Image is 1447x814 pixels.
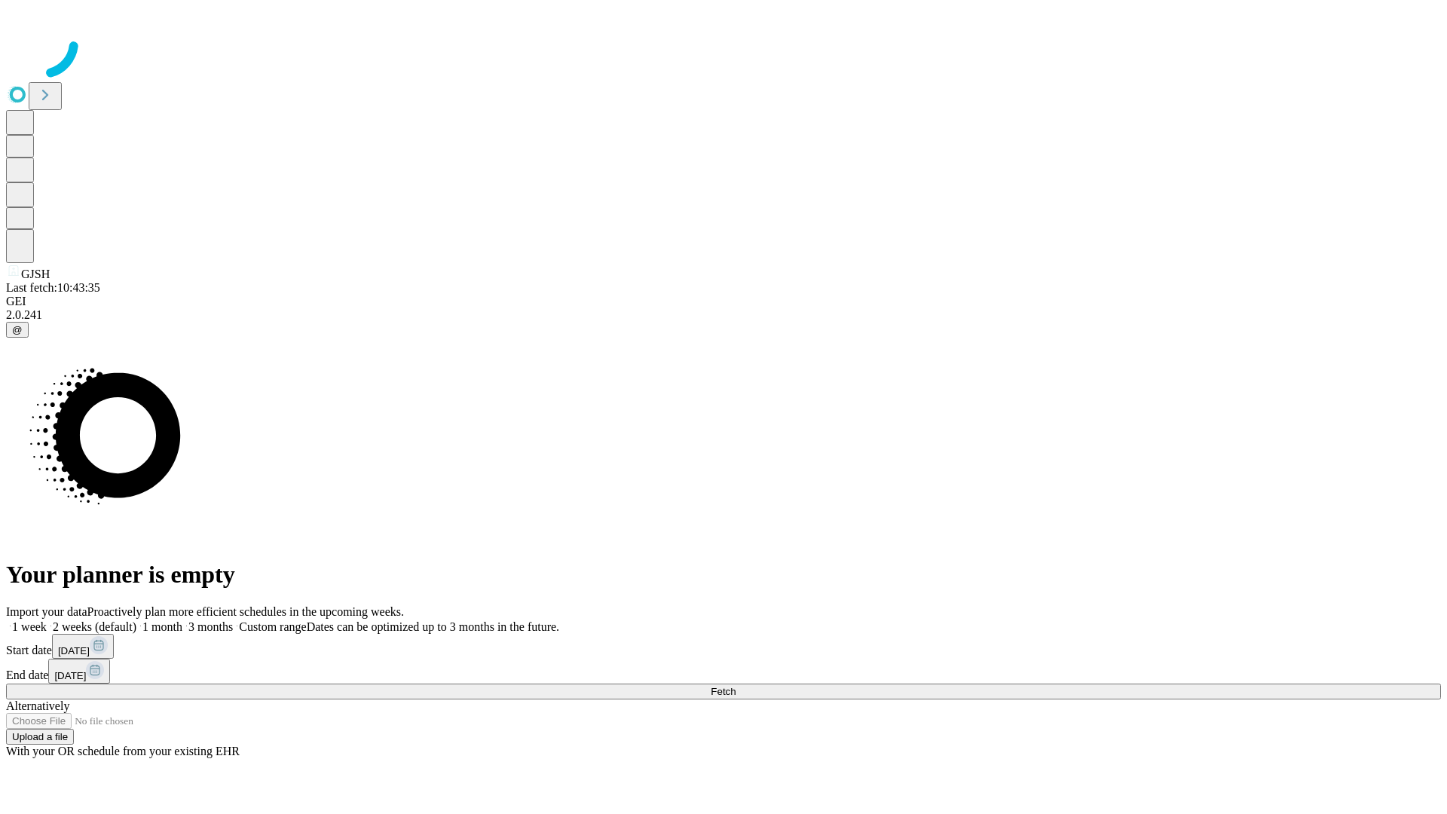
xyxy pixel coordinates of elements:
[6,295,1441,308] div: GEI
[54,670,86,681] span: [DATE]
[6,684,1441,699] button: Fetch
[711,686,736,697] span: Fetch
[6,308,1441,322] div: 2.0.241
[48,659,110,684] button: [DATE]
[6,729,74,745] button: Upload a file
[6,281,100,294] span: Last fetch: 10:43:35
[58,645,90,656] span: [DATE]
[6,322,29,338] button: @
[307,620,559,633] span: Dates can be optimized up to 3 months in the future.
[53,620,136,633] span: 2 weeks (default)
[12,620,47,633] span: 1 week
[6,745,240,757] span: With your OR schedule from your existing EHR
[6,605,87,618] span: Import your data
[142,620,182,633] span: 1 month
[6,659,1441,684] div: End date
[6,561,1441,589] h1: Your planner is empty
[52,634,114,659] button: [DATE]
[87,605,404,618] span: Proactively plan more efficient schedules in the upcoming weeks.
[21,268,50,280] span: GJSH
[239,620,306,633] span: Custom range
[12,324,23,335] span: @
[188,620,233,633] span: 3 months
[6,634,1441,659] div: Start date
[6,699,69,712] span: Alternatively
